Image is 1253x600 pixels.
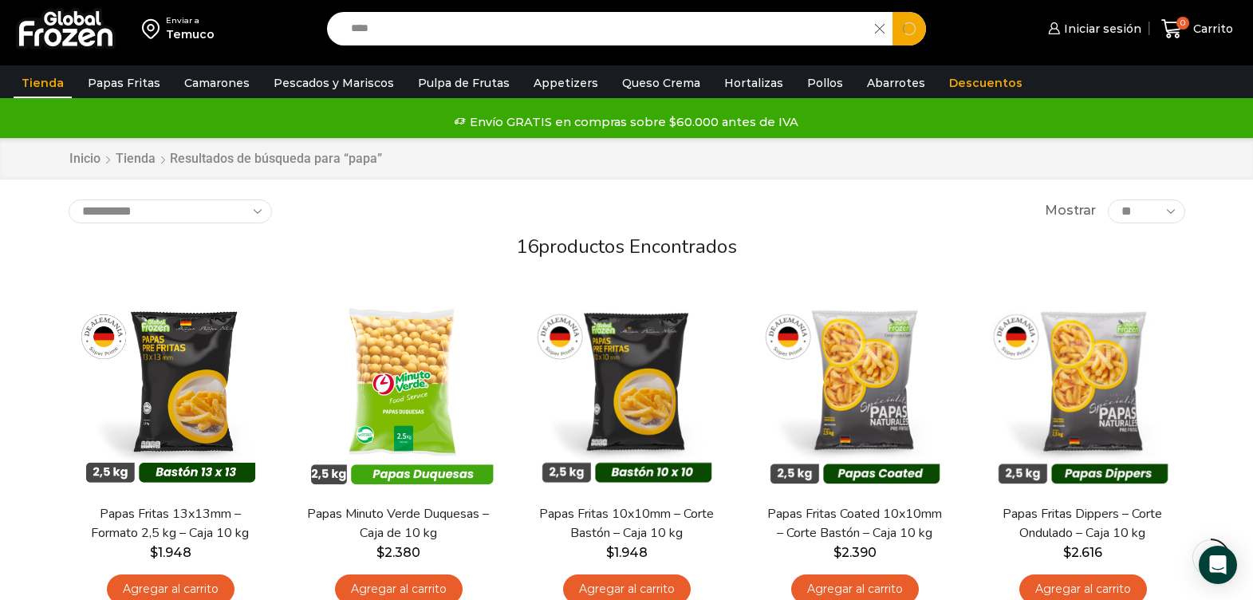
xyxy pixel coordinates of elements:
[142,15,166,42] img: address-field-icon.svg
[176,68,258,98] a: Camarones
[538,234,737,259] span: productos encontrados
[534,505,718,542] a: Papas Fritas 10x10mm – Corte Bastón – Caja 10 kg
[150,545,191,560] bdi: 1.948
[1176,17,1189,30] span: 0
[150,545,158,560] span: $
[14,68,72,98] a: Tienda
[69,150,101,168] a: Inicio
[1060,21,1141,37] span: Iniciar sesión
[833,545,841,560] span: $
[606,545,614,560] span: $
[1044,13,1141,45] a: Iniciar sesión
[799,68,851,98] a: Pollos
[859,68,933,98] a: Abarrotes
[716,68,791,98] a: Hortalizas
[1157,10,1237,48] a: 0 Carrito
[115,150,156,168] a: Tienda
[266,68,402,98] a: Pescados y Mariscos
[306,505,490,542] a: Papas Minuto Verde Duquesas – Caja de 10 kg
[69,199,272,223] select: Pedido de la tienda
[1063,545,1071,560] span: $
[991,505,1174,542] a: Papas Fritas Dippers – Corte Ondulado – Caja 10 kg
[80,68,168,98] a: Papas Fritas
[606,545,648,560] bdi: 1.948
[410,68,518,98] a: Pulpa de Frutas
[892,12,926,45] button: Search button
[762,505,946,542] a: Papas Fritas Coated 10x10mm – Corte Bastón – Caja 10 kg
[376,545,420,560] bdi: 2.380
[69,150,382,168] nav: Breadcrumb
[78,505,262,542] a: Papas Fritas 13x13mm – Formato 2,5 kg – Caja 10 kg
[376,545,384,560] span: $
[1063,545,1102,560] bdi: 2.616
[1045,202,1096,220] span: Mostrar
[166,15,215,26] div: Enviar a
[614,68,708,98] a: Queso Crema
[941,68,1030,98] a: Descuentos
[833,545,877,560] bdi: 2.390
[1189,21,1233,37] span: Carrito
[516,234,538,259] span: 16
[526,68,606,98] a: Appetizers
[1199,546,1237,584] div: Open Intercom Messenger
[170,151,382,166] h1: Resultados de búsqueda para “papa”
[166,26,215,42] div: Temuco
